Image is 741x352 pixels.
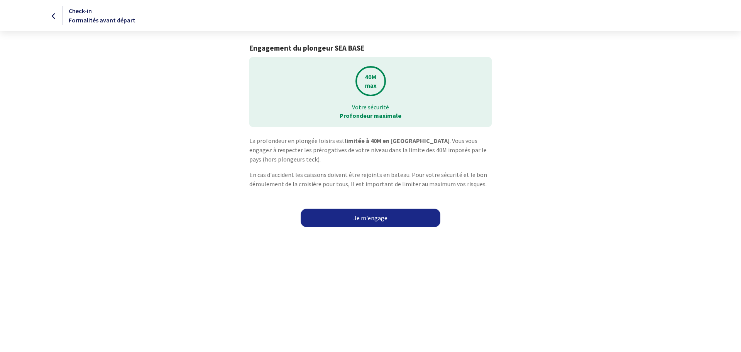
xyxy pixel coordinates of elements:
strong: Profondeur maximale [340,112,401,119]
strong: limitée à 40M en [GEOGRAPHIC_DATA] [345,137,450,145]
h1: Engagement du plongeur SEA BASE [249,44,491,53]
p: En cas d'accident les caissons doivent être rejoints en bateau. Pour votre sécurité et le bon dér... [249,170,491,189]
a: Je m'engage [301,209,440,227]
p: Votre sécurité [255,103,486,111]
span: Check-in Formalités avant départ [69,7,135,24]
p: La profondeur en plongée loisirs est . Vous vous engagez à respecter les prérogatives de votre ni... [249,136,491,164]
